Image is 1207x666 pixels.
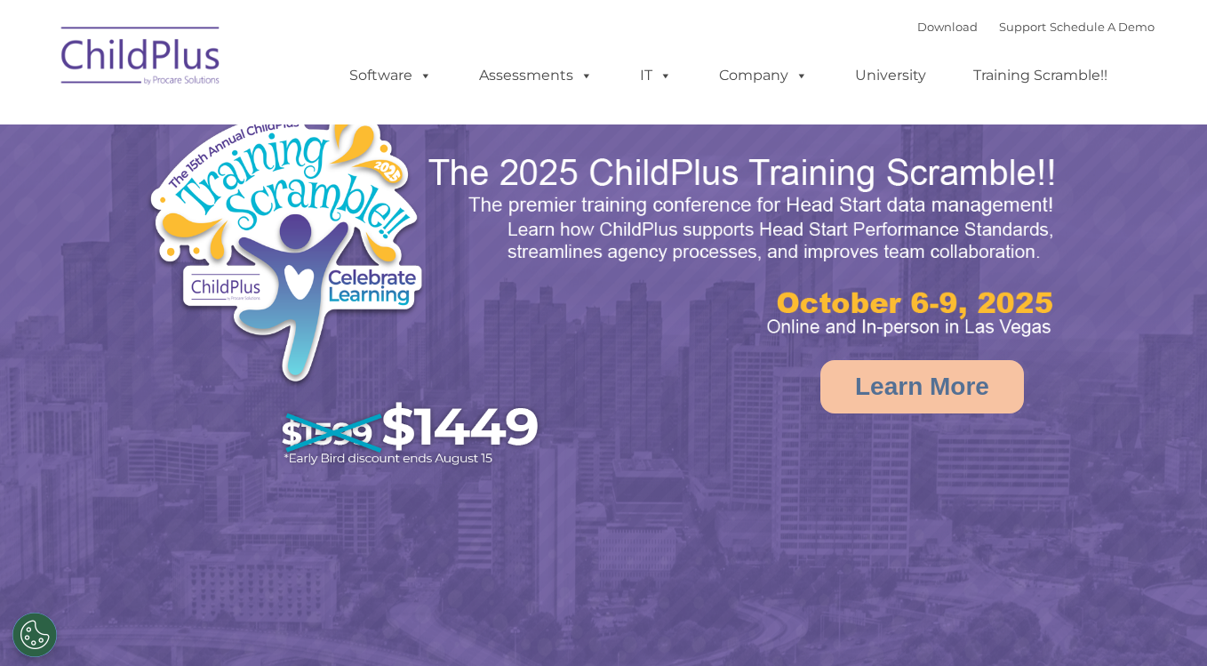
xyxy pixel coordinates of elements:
[12,613,57,657] button: Cookies Settings
[837,58,944,93] a: University
[820,360,1024,413] a: Learn More
[52,14,230,103] img: ChildPlus by Procare Solutions
[701,58,826,93] a: Company
[622,58,690,93] a: IT
[917,20,978,34] a: Download
[332,58,450,93] a: Software
[1050,20,1155,34] a: Schedule A Demo
[461,58,611,93] a: Assessments
[955,58,1125,93] a: Training Scramble!!
[1118,581,1207,666] iframe: Chat Widget
[917,20,1155,34] font: |
[999,20,1046,34] a: Support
